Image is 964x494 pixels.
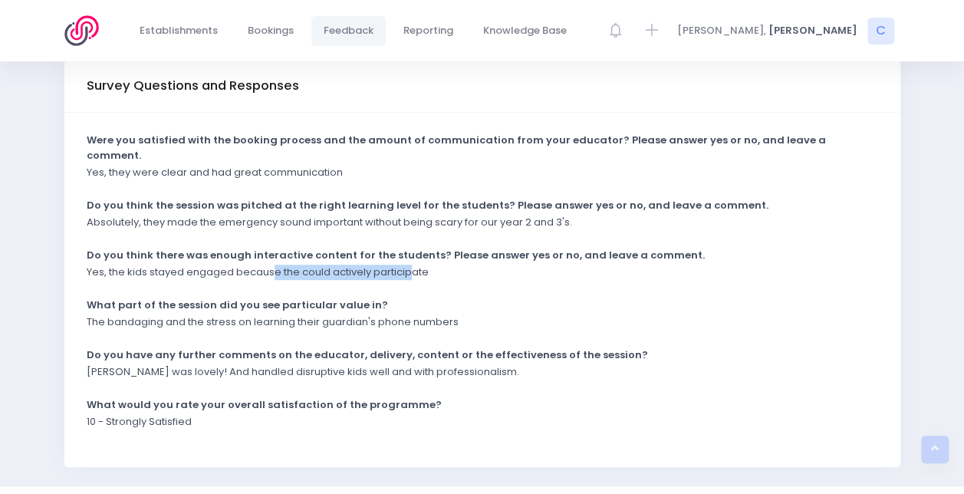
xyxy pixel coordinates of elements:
span: C [867,18,894,44]
strong: What part of the session did you see particular value in? [87,298,388,312]
p: The bandaging and the stress on learning their guardian's phone numbers [87,315,459,330]
img: Logo [64,15,108,46]
a: Feedback [311,16,387,46]
p: [PERSON_NAME] was lovely! And handled disruptive kids well and with professionalism. [87,364,519,380]
strong: Do you have any further comments on the educator, delivery, content or the effectiveness of the s... [87,347,648,362]
a: Bookings [235,16,307,46]
span: Reporting [403,23,453,38]
strong: Do you think there was enough interactive content for the students? Please answer yes or no, and ... [87,248,705,262]
strong: What would you rate your overall satisfaction of the programme? [87,397,442,412]
strong: Were you satisfied with the booking process and the amount of communication from your educator? P... [87,133,826,163]
a: Establishments [127,16,231,46]
span: Bookings [248,23,294,38]
a: Reporting [391,16,466,46]
p: Yes, they were clear and had great communication [87,165,343,180]
span: [PERSON_NAME] [768,23,857,38]
span: Knowledge Base [483,23,567,38]
a: Knowledge Base [471,16,580,46]
p: Absolutely, they made the emergency sound important without being scary for our year 2 and 3's. [87,215,572,230]
p: 10 - Strongly Satisfied [87,414,192,430]
h3: Survey Questions and Responses [87,78,299,94]
p: Yes, the kids stayed engaged because the could actively participate [87,265,429,280]
span: Establishments [140,23,218,38]
span: Feedback [324,23,373,38]
strong: Do you think the session was pitched at the right learning level for the students? Please answer ... [87,198,768,212]
span: [PERSON_NAME], [677,23,766,38]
